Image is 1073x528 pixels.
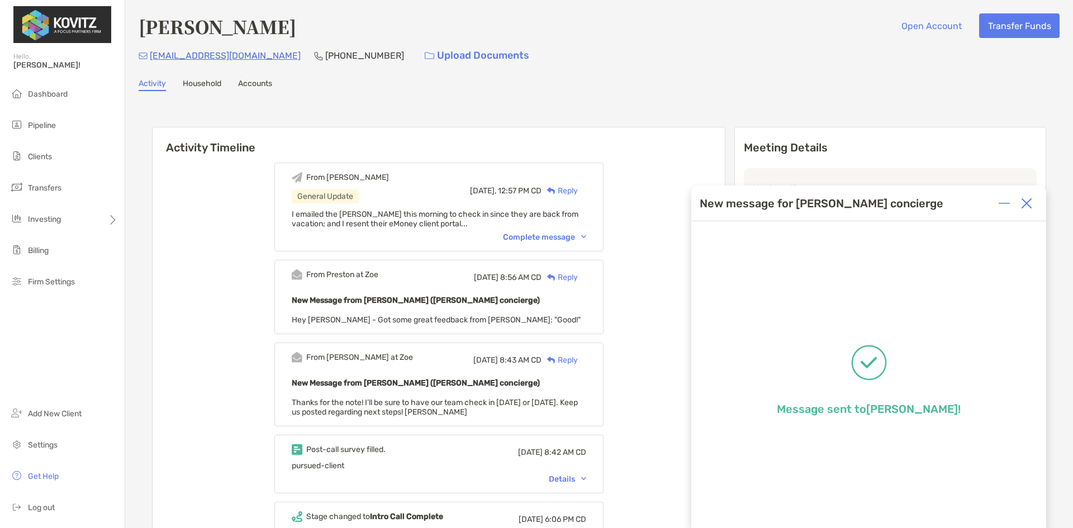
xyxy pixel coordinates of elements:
span: Get Help [28,472,59,481]
div: Reply [542,272,578,283]
img: Chevron icon [581,235,586,239]
span: 8:56 AM CD [500,273,542,282]
b: New Message from [PERSON_NAME] ([PERSON_NAME] concierge) [292,378,540,388]
img: Email Icon [139,53,148,59]
img: Chevron icon [581,477,586,481]
span: Billing [28,246,49,255]
img: billing icon [10,243,23,256]
span: I emailed the [PERSON_NAME] this morning to check in since they are back from vacation; and I res... [292,210,578,229]
button: Open Account [892,13,970,38]
span: Pipeline [28,121,56,130]
img: Close [1021,198,1032,209]
img: Event icon [292,511,302,522]
img: get-help icon [10,469,23,482]
a: Activity [139,79,166,91]
div: General Update [292,189,359,203]
span: Hey [PERSON_NAME] - Got some great feedback from [PERSON_NAME]: "Good!" [292,315,581,325]
span: Investing [28,215,61,224]
div: New message for [PERSON_NAME] concierge [700,197,943,210]
span: [DATE] [473,355,498,365]
img: pipeline icon [10,118,23,131]
span: Clients [28,152,52,161]
a: Accounts [238,79,272,91]
img: Reply icon [547,274,556,281]
h6: Activity Timeline [153,127,725,154]
img: Phone Icon [314,51,323,60]
span: 8:43 AM CD [500,355,542,365]
p: [PHONE_NUMBER] [325,49,404,63]
img: settings icon [10,437,23,451]
div: Post-call survey filled. [306,445,386,454]
div: From Preston at Zoe [306,270,378,279]
span: Dashboard [28,89,68,99]
span: pursued-client [292,461,344,470]
span: [DATE] [518,448,543,457]
h4: [PERSON_NAME] [139,13,296,39]
img: dashboard icon [10,87,23,100]
img: Reply icon [547,356,556,364]
img: Event icon [292,172,302,183]
img: Event icon [292,269,302,280]
p: Meeting Details [744,141,1037,155]
span: Thanks for the note! I’ll be sure to have our team check in [DATE] or [DATE]. Keep us posted rega... [292,398,578,417]
span: 8:42 AM CD [544,448,586,457]
span: [DATE] [519,515,543,524]
b: New Message from [PERSON_NAME] ([PERSON_NAME] concierge) [292,296,540,305]
span: [DATE], [470,186,496,196]
p: Message sent to [PERSON_NAME] ! [777,402,961,416]
p: Next meeting [753,182,1028,196]
img: add_new_client icon [10,406,23,420]
b: Intro Call Complete [370,512,443,521]
img: Message successfully sent [851,345,887,380]
img: investing icon [10,212,23,225]
span: Add New Client [28,409,82,418]
span: Log out [28,503,55,512]
img: button icon [425,52,434,60]
span: [PERSON_NAME]! [13,60,118,70]
a: Upload Documents [417,44,536,68]
img: clients icon [10,149,23,163]
div: Stage changed to [306,512,443,521]
div: Reply [542,185,578,197]
span: [DATE] [474,273,498,282]
div: From [PERSON_NAME] at Zoe [306,353,413,362]
button: Transfer Funds [979,13,1060,38]
div: Details [549,474,586,484]
span: 6:06 PM CD [545,515,586,524]
span: Settings [28,440,58,450]
div: From [PERSON_NAME] [306,173,389,182]
img: Reply icon [547,187,556,194]
span: Transfers [28,183,61,193]
img: firm-settings icon [10,274,23,288]
img: logout icon [10,500,23,513]
p: [EMAIL_ADDRESS][DOMAIN_NAME] [150,49,301,63]
span: 12:57 PM CD [498,186,542,196]
img: transfers icon [10,180,23,194]
a: Household [183,79,221,91]
span: Firm Settings [28,277,75,287]
div: Reply [542,354,578,366]
img: Event icon [292,444,302,455]
div: Complete message [503,232,586,242]
img: Zoe Logo [13,4,111,45]
img: Expand or collapse [999,198,1010,209]
img: Event icon [292,352,302,363]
